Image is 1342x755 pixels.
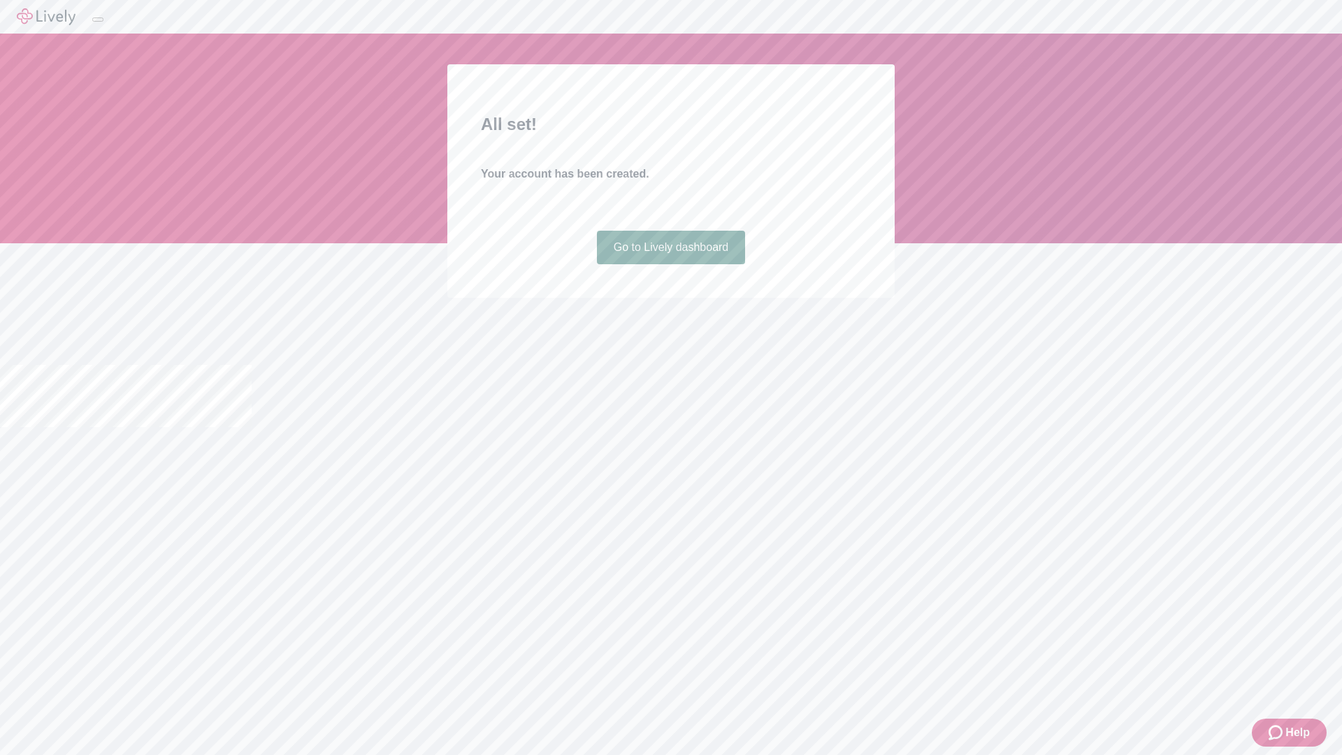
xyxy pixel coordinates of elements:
[1285,724,1310,741] span: Help
[597,231,746,264] a: Go to Lively dashboard
[1252,719,1327,747] button: Zendesk support iconHelp
[481,166,861,182] h4: Your account has been created.
[481,112,861,137] h2: All set!
[1269,724,1285,741] svg: Zendesk support icon
[92,17,103,22] button: Log out
[17,8,75,25] img: Lively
